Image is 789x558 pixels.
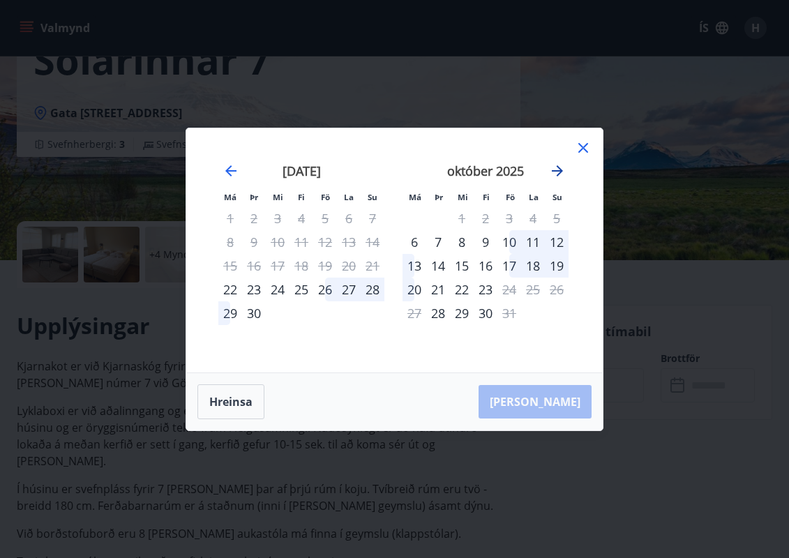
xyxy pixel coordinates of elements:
div: 30 [474,301,497,325]
div: 12 [545,230,569,254]
div: 9 [474,230,497,254]
td: Choose þriðjudagur, 7. október 2025 as your check-in date. It’s available. [426,230,450,254]
td: Choose fimmtudagur, 16. október 2025 as your check-in date. It’s available. [474,254,497,278]
div: 21 [426,278,450,301]
td: Choose mánudagur, 20. október 2025 as your check-in date. It’s available. [403,278,426,301]
div: 28 [361,278,384,301]
td: Choose föstudagur, 26. september 2025 as your check-in date. It’s available. [313,278,337,301]
td: Choose mánudagur, 6. október 2025 as your check-in date. It’s available. [403,230,426,254]
div: 13 [403,254,426,278]
td: Choose sunnudagur, 28. september 2025 as your check-in date. It’s available. [361,278,384,301]
small: Má [409,192,421,202]
td: Choose þriðjudagur, 30. september 2025 as your check-in date. It’s available. [242,301,266,325]
strong: október 2025 [447,163,524,179]
small: La [529,192,539,202]
small: Þr [250,192,258,202]
div: 29 [218,301,242,325]
div: 8 [450,230,474,254]
small: Fi [298,192,305,202]
small: La [344,192,354,202]
td: Not available. mánudagur, 27. október 2025 [403,301,426,325]
td: Not available. miðvikudagur, 1. október 2025 [450,206,474,230]
small: Fö [506,192,515,202]
td: Not available. miðvikudagur, 10. september 2025 [266,230,290,254]
div: Aðeins innritun í boði [403,230,426,254]
div: 27 [337,278,361,301]
td: Not available. sunnudagur, 26. október 2025 [545,278,569,301]
td: Not available. þriðjudagur, 9. september 2025 [242,230,266,254]
td: Not available. mánudagur, 1. september 2025 [218,206,242,230]
div: Aðeins útritun í boði [497,301,521,325]
td: Choose sunnudagur, 12. október 2025 as your check-in date. It’s available. [545,230,569,254]
td: Not available. föstudagur, 3. október 2025 [497,206,521,230]
td: Not available. mánudagur, 8. september 2025 [218,230,242,254]
div: Aðeins útritun í boði [497,278,521,301]
td: Not available. laugardagur, 6. september 2025 [337,206,361,230]
div: 29 [450,301,474,325]
td: Not available. fimmtudagur, 2. október 2025 [474,206,497,230]
td: Not available. föstudagur, 19. september 2025 [313,254,337,278]
td: Not available. laugardagur, 25. október 2025 [521,278,545,301]
div: Calendar [203,145,586,356]
td: Choose þriðjudagur, 28. október 2025 as your check-in date. It’s available. [426,301,450,325]
div: Aðeins innritun í boði [426,301,450,325]
td: Choose föstudagur, 17. október 2025 as your check-in date. It’s available. [497,254,521,278]
div: 23 [474,278,497,301]
td: Choose miðvikudagur, 24. september 2025 as your check-in date. It’s available. [266,278,290,301]
td: Not available. fimmtudagur, 11. september 2025 [290,230,313,254]
td: Choose fimmtudagur, 30. október 2025 as your check-in date. It’s available. [474,301,497,325]
small: Mi [458,192,468,202]
td: Choose miðvikudagur, 8. október 2025 as your check-in date. It’s available. [450,230,474,254]
td: Choose föstudagur, 10. október 2025 as your check-in date. It’s available. [497,230,521,254]
button: Hreinsa [197,384,264,419]
small: Su [368,192,377,202]
div: 24 [266,278,290,301]
td: Not available. laugardagur, 20. september 2025 [337,254,361,278]
td: Choose miðvikudagur, 15. október 2025 as your check-in date. It’s available. [450,254,474,278]
td: Choose mánudagur, 29. september 2025 as your check-in date. It’s available. [218,301,242,325]
small: Fö [321,192,330,202]
div: 14 [426,254,450,278]
td: Not available. laugardagur, 13. september 2025 [337,230,361,254]
td: Not available. þriðjudagur, 2. september 2025 [242,206,266,230]
td: Not available. föstudagur, 31. október 2025 [497,301,521,325]
td: Choose laugardagur, 18. október 2025 as your check-in date. It’s available. [521,254,545,278]
strong: [DATE] [283,163,321,179]
div: 19 [545,254,569,278]
td: Choose mánudagur, 22. september 2025 as your check-in date. It’s available. [218,278,242,301]
div: 17 [497,254,521,278]
td: Choose þriðjudagur, 23. september 2025 as your check-in date. It’s available. [242,278,266,301]
td: Not available. fimmtudagur, 18. september 2025 [290,254,313,278]
small: Má [224,192,236,202]
td: Choose þriðjudagur, 21. október 2025 as your check-in date. It’s available. [426,278,450,301]
div: 18 [521,254,545,278]
td: Choose fimmtudagur, 23. október 2025 as your check-in date. It’s available. [474,278,497,301]
td: Not available. föstudagur, 12. september 2025 [313,230,337,254]
td: Not available. sunnudagur, 14. september 2025 [361,230,384,254]
div: 20 [403,278,426,301]
td: Choose miðvikudagur, 29. október 2025 as your check-in date. It’s available. [450,301,474,325]
div: 15 [450,254,474,278]
small: Mi [273,192,283,202]
td: Choose sunnudagur, 19. október 2025 as your check-in date. It’s available. [545,254,569,278]
td: Choose fimmtudagur, 9. október 2025 as your check-in date. It’s available. [474,230,497,254]
td: Not available. mánudagur, 15. september 2025 [218,254,242,278]
div: Aðeins útritun í boði [450,206,474,230]
div: Move forward to switch to the next month. [549,163,566,179]
div: 11 [521,230,545,254]
td: Not available. sunnudagur, 7. september 2025 [361,206,384,230]
td: Not available. fimmtudagur, 4. september 2025 [290,206,313,230]
td: Choose mánudagur, 13. október 2025 as your check-in date. It’s available. [403,254,426,278]
td: Choose þriðjudagur, 14. október 2025 as your check-in date. It’s available. [426,254,450,278]
div: 30 [242,301,266,325]
div: 10 [497,230,521,254]
small: Su [553,192,562,202]
div: 23 [242,278,266,301]
td: Choose miðvikudagur, 22. október 2025 as your check-in date. It’s available. [450,278,474,301]
div: 22 [450,278,474,301]
td: Choose laugardagur, 11. október 2025 as your check-in date. It’s available. [521,230,545,254]
div: Aðeins innritun í boði [218,278,242,301]
td: Not available. sunnudagur, 21. september 2025 [361,254,384,278]
td: Not available. miðvikudagur, 17. september 2025 [266,254,290,278]
td: Not available. föstudagur, 5. september 2025 [313,206,337,230]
